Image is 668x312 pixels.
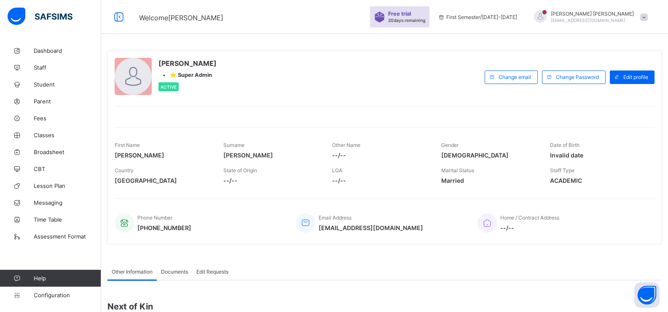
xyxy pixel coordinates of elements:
span: Time Table [34,216,101,223]
span: 20 days remaining [388,18,425,23]
span: ⭐ Super Admin [170,72,212,78]
span: Parent [34,98,101,105]
span: Help [34,275,101,282]
span: Broadsheet [34,149,101,155]
span: [EMAIL_ADDRESS][DOMAIN_NAME] [551,18,625,23]
span: Other Information [112,269,153,275]
span: Documents [161,269,188,275]
img: safsims [8,8,72,25]
span: [PERSON_NAME] [115,152,211,159]
span: Married [441,177,537,184]
span: [PERSON_NAME] [223,152,319,159]
span: State of Origin [223,167,257,174]
span: Staff Type [550,167,574,174]
span: Phone Number [137,214,172,221]
span: Edit profile [623,74,648,80]
span: Email Address [319,214,351,221]
span: --/-- [223,177,319,184]
span: Welcome [PERSON_NAME] [139,14,223,22]
span: [PERSON_NAME] [158,59,217,68]
span: ACADEMIC [550,177,646,184]
span: Date of Birth [550,142,579,148]
span: Configuration [34,292,101,298]
img: sticker-purple.71386a28dfed39d6af7621340158ba97.svg [374,12,385,22]
span: Assessment Format [34,233,101,240]
span: [EMAIL_ADDRESS][DOMAIN_NAME] [319,224,423,231]
span: Messaging [34,199,101,206]
span: Other Name [332,142,360,148]
span: --/-- [500,224,559,231]
span: Marital Status [441,167,474,174]
span: [PERSON_NAME] [PERSON_NAME] [551,11,634,17]
span: Change Password [556,74,599,80]
span: Classes [34,132,101,138]
span: LGA [332,167,342,174]
span: Gender [441,142,459,148]
span: Free trial [388,11,421,17]
div: • [158,72,217,78]
span: Active [161,84,177,90]
span: First Name [115,142,140,148]
span: Home / Contract Address [500,214,559,221]
span: Next of Kin [107,301,662,312]
span: Change email [499,74,531,80]
span: [PHONE_NUMBER] [137,224,191,231]
span: Fees [34,115,101,122]
span: [GEOGRAPHIC_DATA] [115,177,211,184]
span: Dashboard [34,47,101,54]
span: Surname [223,142,244,148]
span: [DEMOGRAPHIC_DATA] [441,152,537,159]
span: session/term information [438,14,517,20]
span: CBT [34,165,101,172]
span: Student [34,81,101,88]
span: Staff [34,64,101,71]
span: --/-- [332,177,428,184]
span: Edit Requests [196,269,228,275]
span: Lesson Plan [34,182,101,189]
button: Open asap [634,282,660,308]
div: CollinsGyamfi [526,10,652,24]
span: --/-- [332,152,428,159]
span: Country [115,167,134,174]
span: Invalid date [550,152,646,159]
